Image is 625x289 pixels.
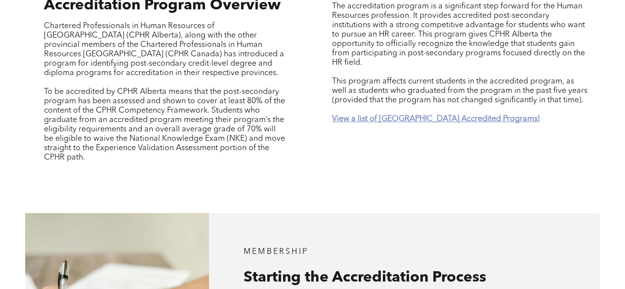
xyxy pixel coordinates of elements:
[244,248,308,256] span: MEMBERSHIP
[332,115,540,123] a: View a list of [GEOGRAPHIC_DATA] Accredited Programs!
[332,78,587,104] span: This program affects current students in the accredited program, as well as students who graduate...
[244,270,486,285] span: Starting the Accreditation Process
[332,2,584,67] span: The accreditation program is a significant step forward for the Human Resources profession. It pr...
[44,22,284,77] span: Chartered Professionals in Human Resources of [GEOGRAPHIC_DATA] (CPHR Alberta), along with the ot...
[44,88,285,162] span: To be accredited by CPHR Alberta means that the post-secondary program has been assessed and show...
